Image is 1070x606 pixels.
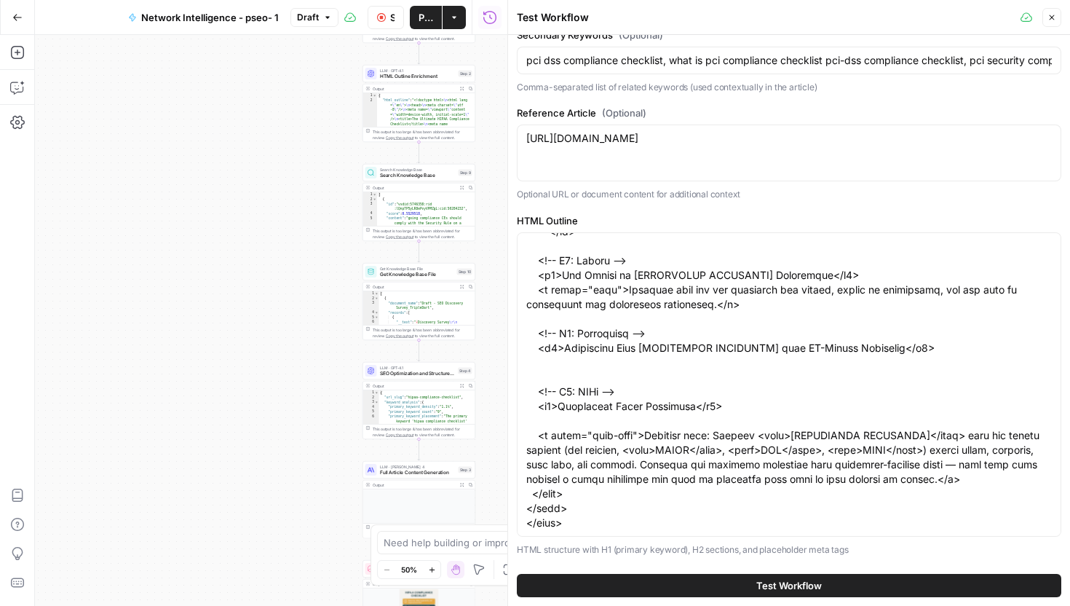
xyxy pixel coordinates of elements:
button: Draft [290,8,338,27]
button: Publish [410,6,442,29]
span: Copy the output [386,334,413,338]
span: LLM · GPT-4.1 [380,365,456,371]
div: 4 [363,405,379,410]
div: Get Knowledge Base FileGet Knowledge Base FileStep 10Output[ { "document_name":"Draft - SEO Disco... [362,263,475,340]
g: Edge from step_2 to step_9 [418,142,420,163]
div: This output is too large & has been abbreviated for review. to view the full content. [373,30,472,42]
label: HTML Outline [517,213,1061,228]
p: Comma-separated list of related keywords (used contextually in the article) [517,80,1061,95]
span: Copy the output [386,433,413,437]
span: Draft [297,11,319,24]
div: Step 3 [459,467,472,473]
div: 2 [363,197,378,202]
div: 4 [363,310,379,315]
g: Edge from step_1 to step_2 [418,43,420,64]
div: Step 9 [459,170,472,176]
span: Copy the output [386,135,413,140]
div: This output is too large & has been abbreviated for review. to view the full content. [373,228,472,240]
span: Toggle code folding, rows 1 through 10 [375,291,379,296]
div: Output [373,86,456,92]
span: 50% [401,564,417,575]
span: Search Knowledge Base [380,167,456,173]
div: 2 [363,396,379,401]
div: 2 [363,296,379,302]
p: HTML structure with H1 (primary keyword), H2 sections, and placeholder meta tags [517,543,1061,557]
span: Copy the output [386,235,413,239]
div: Step 4 [458,368,472,374]
span: Network Intelligence - pseo- 1 [141,10,279,25]
div: LLM · GPT-4.1HTML Outline EnrichmentStep 2Output{ "html_outline":"<!doctype html>\n<html lang =\"... [362,65,475,142]
span: Test Workflow [756,578,822,593]
div: 3 [363,400,379,405]
g: Edge from step_4 to step_3 [418,439,420,460]
p: Optional URL or document content for additional context [517,187,1061,202]
div: Output [373,383,456,389]
div: 3 [363,301,379,310]
span: Toggle code folding, rows 1 through 11 [375,390,379,396]
span: Toggle code folding, rows 2 through 6 [373,197,377,202]
div: Output [373,482,456,488]
div: This output is too large & has been abbreviated for review. to view the full content. [373,129,472,141]
span: Get Knowledge Base File [380,266,454,272]
span: Toggle code folding, rows 1 through 3 [373,93,377,98]
div: Output [373,185,456,191]
span: Toggle code folding, rows 3 through 9 [375,400,379,405]
div: 1 [363,291,379,296]
span: HTML Outline Enrichment [380,73,456,80]
span: Toggle code folding, rows 2 through 9 [375,296,379,302]
button: Network Intelligence - pseo- 1 [119,6,288,29]
span: Copy the output [386,36,413,41]
button: Stop Run [368,6,404,29]
div: LLM · [PERSON_NAME] 4Full Article Content GenerationStep 3OutputThis output is too large & has be... [362,461,475,538]
g: Edge from step_9 to step_10 [418,241,420,262]
div: Search Knowledge BaseSearch Knowledge BaseStep 9Output[ { "id":"vsdid:5746358:rid :lQnpTP5yLR8ePv... [362,164,475,241]
span: Search Knowledge Base [380,172,456,179]
span: (Optional) [602,106,646,120]
span: Toggle code folding, rows 4 through 8 [375,310,379,315]
span: SEO Optimization and Structured Data [380,370,456,377]
span: LLM · GPT-4.1 [380,68,456,74]
span: LLM · [PERSON_NAME] 4 [380,464,456,470]
div: LLM · GPT-4.1SEO Optimization and Structured DataStep 4Output{ "url_slug":"hipaa-compliance-check... [362,362,475,439]
span: (Optional) [619,28,663,42]
div: 4 [363,211,378,216]
span: Toggle code folding, rows 1 through 7 [373,192,377,197]
div: 5 [363,409,379,414]
div: 1 [363,93,378,98]
label: Reference Article [517,106,1061,120]
div: 5 [363,315,379,320]
div: This output is too large & has been abbreviated for review. to view the full content. [373,426,472,438]
span: Get Knowledge Base File [380,271,454,278]
div: This output is too large & has been abbreviated for review. to view the full content. [373,327,472,339]
g: Edge from step_10 to step_4 [418,340,420,361]
div: Step 10 [457,269,472,275]
textarea: [URL][DOMAIN_NAME] [526,131,1052,146]
span: Full Article Content Generation [380,469,456,476]
span: Stop Run [390,10,395,25]
div: 6 [363,414,379,452]
input: compliance framework, security audit, risk assessment [526,53,1052,68]
div: Output [373,284,456,290]
span: Publish [419,10,433,25]
div: 3 [363,202,378,211]
button: Test Workflow [517,574,1061,597]
span: Toggle code folding, rows 5 through 7 [375,315,379,320]
label: Secondary Keywords [517,28,1061,42]
div: 1 [363,192,378,197]
div: Step 2 [459,71,472,77]
div: 1 [363,390,379,396]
